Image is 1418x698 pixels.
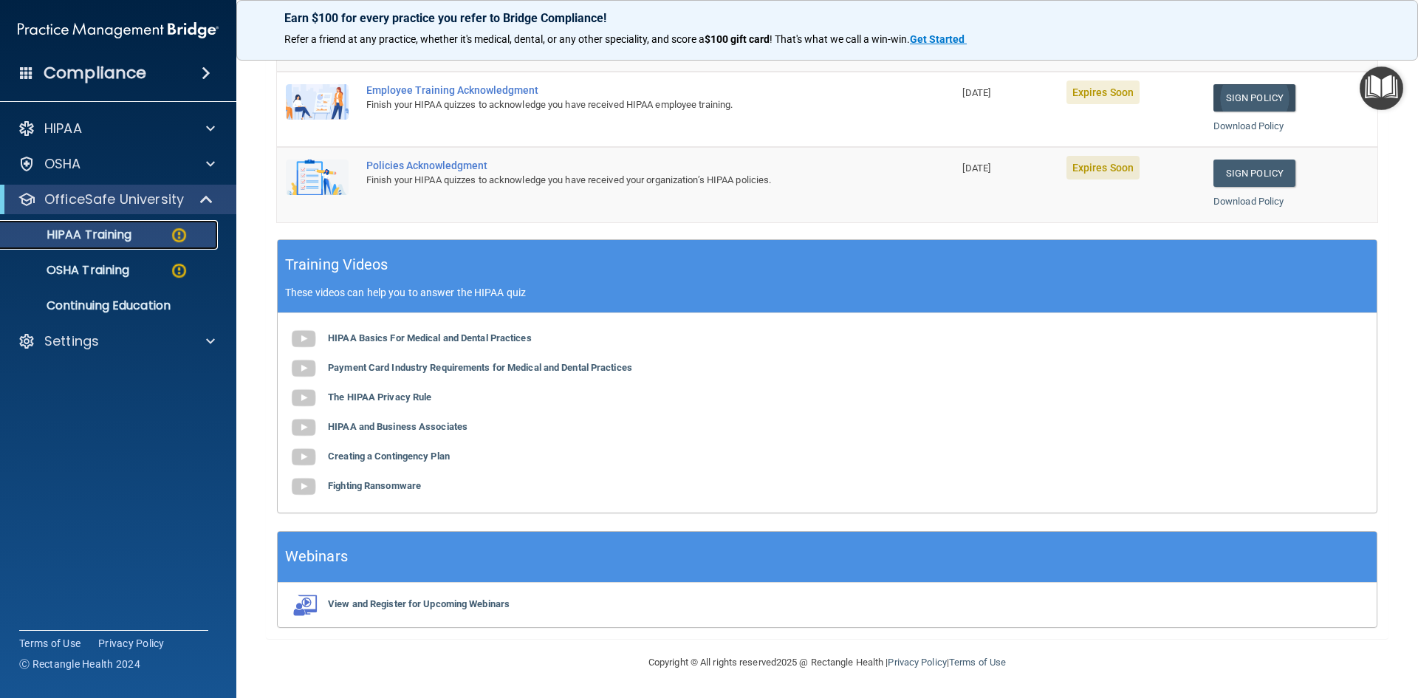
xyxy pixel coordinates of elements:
b: Fighting Ransomware [328,480,421,491]
img: gray_youtube_icon.38fcd6cc.png [289,354,318,383]
b: The HIPAA Privacy Rule [328,391,431,403]
p: OSHA Training [10,263,129,278]
span: [DATE] [962,87,990,98]
img: gray_youtube_icon.38fcd6cc.png [289,472,318,502]
span: Expires Soon [1066,156,1140,179]
h5: Training Videos [285,252,388,278]
div: Finish your HIPAA quizzes to acknowledge you have received your organization’s HIPAA policies. [366,171,880,189]
a: Download Policy [1213,120,1284,131]
div: Policies Acknowledgment [366,160,880,171]
div: Copyright © All rights reserved 2025 @ Rectangle Health | | [558,639,1097,686]
a: OSHA [18,155,215,173]
p: HIPAA [44,120,82,137]
a: Privacy Policy [98,636,165,651]
a: Terms of Use [949,657,1006,668]
img: gray_youtube_icon.38fcd6cc.png [289,442,318,472]
img: gray_youtube_icon.38fcd6cc.png [289,324,318,354]
div: Employee Training Acknowledgment [366,84,880,96]
a: HIPAA [18,120,215,137]
a: Settings [18,332,215,350]
a: Download Policy [1213,196,1284,207]
button: Open Resource Center [1360,66,1403,110]
b: HIPAA and Business Associates [328,421,467,432]
h5: Webinars [285,544,348,569]
span: Expires Soon [1066,81,1140,104]
b: Creating a Contingency Plan [328,451,450,462]
p: Settings [44,332,99,350]
a: Sign Policy [1213,84,1295,112]
p: OSHA [44,155,81,173]
p: These videos can help you to answer the HIPAA quiz [285,287,1369,298]
img: PMB logo [18,16,219,45]
p: OfficeSafe University [44,191,184,208]
p: HIPAA Training [10,227,131,242]
img: webinarIcon.c7ebbf15.png [289,594,318,616]
a: Privacy Policy [888,657,946,668]
a: OfficeSafe University [18,191,214,208]
img: warning-circle.0cc9ac19.png [170,261,188,280]
img: gray_youtube_icon.38fcd6cc.png [289,413,318,442]
a: Get Started [910,33,967,45]
a: Sign Policy [1213,160,1295,187]
strong: $100 gift card [705,33,770,45]
strong: Get Started [910,33,965,45]
span: Refer a friend at any practice, whether it's medical, dental, or any other speciality, and score a [284,33,705,45]
b: View and Register for Upcoming Webinars [328,598,510,609]
span: [DATE] [962,162,990,174]
img: gray_youtube_icon.38fcd6cc.png [289,383,318,413]
div: Finish your HIPAA quizzes to acknowledge you have received HIPAA employee training. [366,96,880,114]
b: Payment Card Industry Requirements for Medical and Dental Practices [328,362,632,373]
span: Ⓒ Rectangle Health 2024 [19,657,140,671]
p: Continuing Education [10,298,211,313]
b: HIPAA Basics For Medical and Dental Practices [328,332,532,343]
p: Earn $100 for every practice you refer to Bridge Compliance! [284,11,1370,25]
h4: Compliance [44,63,146,83]
span: ! That's what we call a win-win. [770,33,910,45]
img: warning-circle.0cc9ac19.png [170,226,188,244]
a: Terms of Use [19,636,81,651]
